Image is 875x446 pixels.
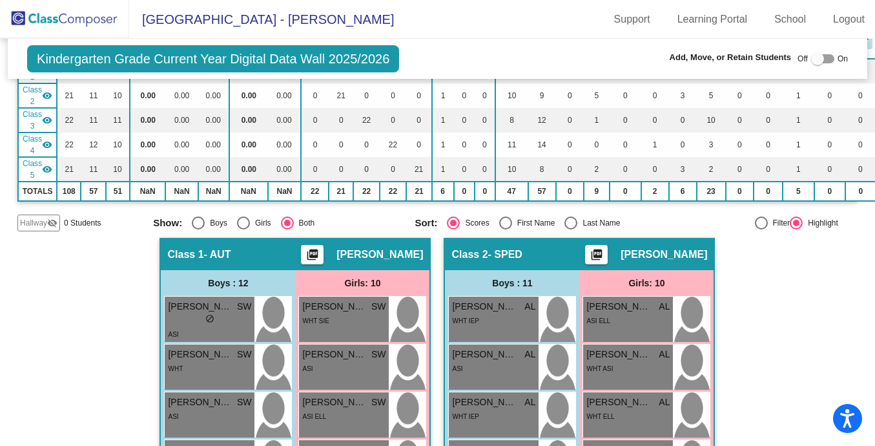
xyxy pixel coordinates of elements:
span: WHT [168,365,183,372]
td: 3 [697,133,726,157]
td: 0.00 [165,133,198,157]
td: 0.00 [130,157,166,182]
td: 1 [432,108,454,133]
span: WHT IEP [452,413,479,420]
td: 57 [81,182,106,201]
td: 0 [406,133,432,157]
span: AL [524,300,535,313]
span: AL [659,300,670,313]
td: 1 [432,133,454,157]
span: [PERSON_NAME] [168,396,232,409]
span: ASI ELL [586,317,610,324]
span: WHT SIE [302,317,329,324]
td: 0 [641,83,669,108]
td: 0 [454,83,475,108]
td: 21 [329,83,353,108]
td: 0 [353,133,379,157]
span: WHT IEP [452,317,479,324]
span: [PERSON_NAME] [168,300,232,313]
span: AL [524,396,535,409]
td: 0 [556,108,584,133]
td: 0 [475,157,495,182]
td: 21 [406,157,432,182]
span: SW [237,396,252,409]
span: [PERSON_NAME] [168,348,232,361]
span: Hallway [20,217,47,229]
td: 21 [406,182,432,201]
td: 1 [432,83,454,108]
td: 5 [783,182,814,201]
a: Learning Portal [667,9,758,30]
td: 0 [380,157,407,182]
div: Girls: 10 [579,270,714,296]
span: On [838,53,848,65]
td: 0.00 [268,83,301,108]
div: Boys : 12 [161,270,295,296]
span: Class 5 [23,158,42,181]
td: 0 [754,133,783,157]
td: 0 [556,83,584,108]
span: AL [524,348,535,361]
td: 14 [528,133,556,157]
td: 11 [106,108,130,133]
td: 1 [584,108,610,133]
td: 0 [610,133,641,157]
td: 0.00 [165,83,198,108]
span: SW [237,300,252,313]
td: 0 [556,133,584,157]
td: 0 [726,83,754,108]
td: 22 [353,182,379,201]
td: 1 [783,108,814,133]
td: 0 [814,157,845,182]
span: ASI [302,365,313,372]
td: 1 [641,133,669,157]
td: 3 [669,83,697,108]
td: NaN [268,182,301,201]
td: 0.00 [130,108,166,133]
td: 11 [81,83,106,108]
td: 0.00 [198,157,229,182]
span: 0 Students [64,217,101,229]
td: 22 [57,133,81,157]
span: [PERSON_NAME] [621,248,707,261]
td: 0 [641,108,669,133]
td: 0 [475,133,495,157]
td: 0.00 [268,108,301,133]
td: 0 [754,182,783,201]
span: [PERSON_NAME] [452,348,517,361]
td: Amy Luik - SPED [18,83,57,108]
span: Class 2 [23,84,42,107]
td: 0 [301,108,329,133]
span: AL [659,348,670,361]
td: 0 [329,133,353,157]
span: Class 1 [167,248,203,261]
td: 0 [610,182,641,201]
td: 0 [556,182,584,201]
td: 10 [495,83,528,108]
td: 0 [610,157,641,182]
td: 12 [528,108,556,133]
td: 2 [697,157,726,182]
td: 0 [380,108,407,133]
td: 0 [454,157,475,182]
td: 0 [814,133,845,157]
td: 0 [380,83,407,108]
mat-radio-group: Select an option [153,217,405,229]
span: do_not_disturb_alt [205,314,214,323]
mat-radio-group: Select an option [415,217,666,229]
span: SW [371,300,386,313]
mat-icon: visibility [42,140,52,150]
td: 57 [528,182,556,201]
td: 0 [726,108,754,133]
td: 0 [814,182,845,201]
td: 22 [380,133,407,157]
td: 21 [57,83,81,108]
div: Filter [768,217,790,229]
span: Show: [153,217,182,229]
td: 0 [669,133,697,157]
div: Boys : 11 [445,270,579,296]
span: SW [371,348,386,361]
span: [PERSON_NAME] [302,396,367,409]
td: 0 [754,157,783,182]
span: AL [659,396,670,409]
